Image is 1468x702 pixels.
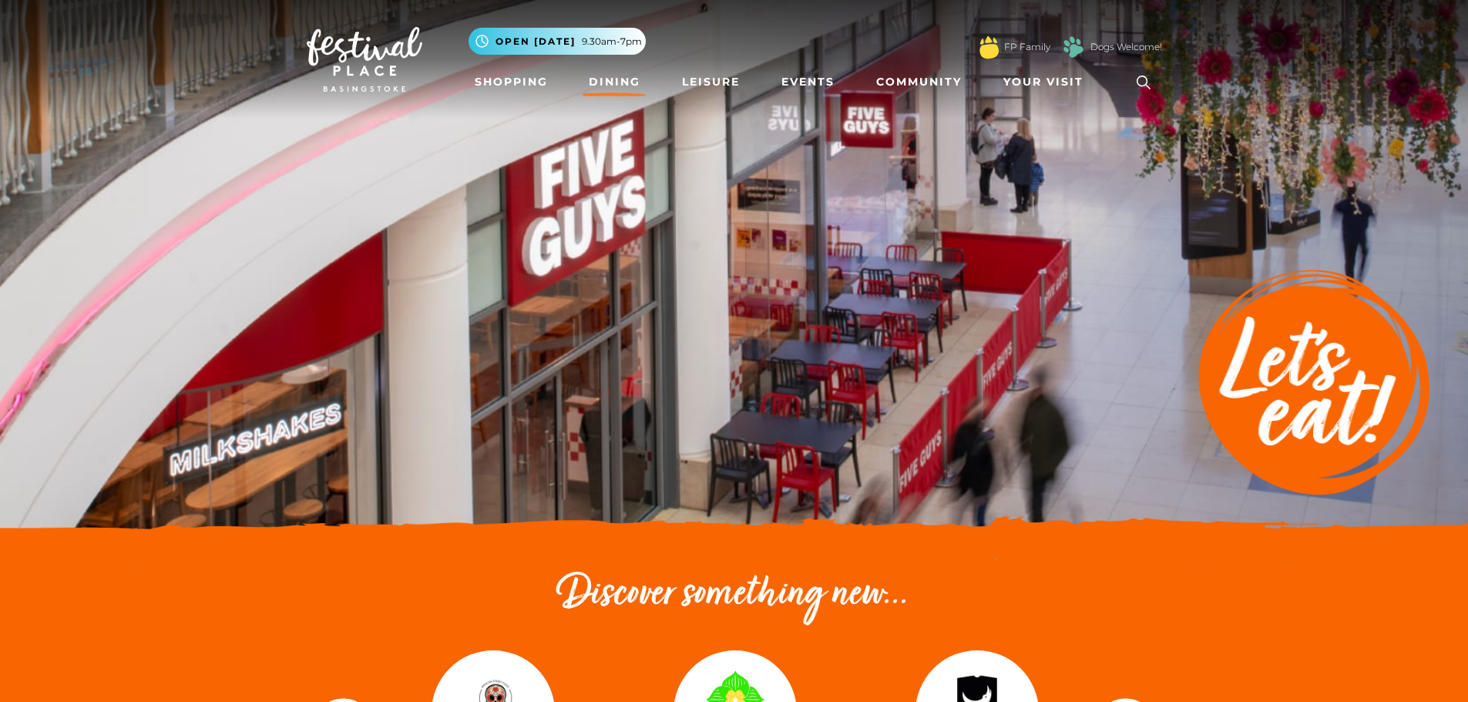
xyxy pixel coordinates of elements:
a: Shopping [469,68,554,96]
button: Open [DATE] 9.30am-7pm [469,28,646,55]
a: Dining [583,68,647,96]
span: 9.30am-7pm [582,35,642,49]
img: Festival Place Logo [307,27,422,92]
a: Your Visit [997,68,1097,96]
a: Community [870,68,968,96]
a: Events [775,68,841,96]
a: FP Family [1004,40,1050,54]
a: Leisure [676,68,746,96]
span: Your Visit [1003,74,1083,90]
span: Open [DATE] [495,35,576,49]
h2: Discover something new... [307,570,1162,620]
a: Dogs Welcome! [1090,40,1162,54]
